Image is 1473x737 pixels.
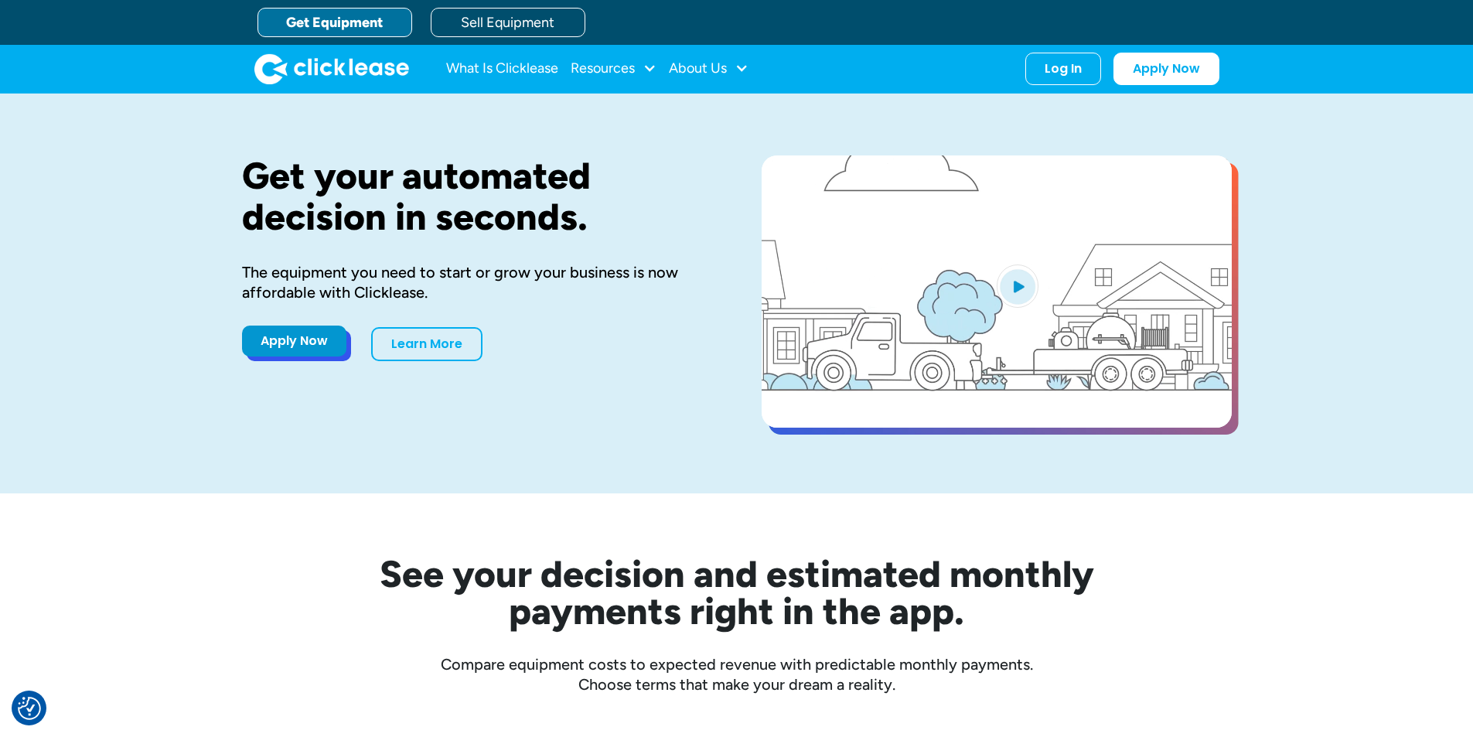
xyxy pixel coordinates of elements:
a: home [254,53,409,84]
a: What Is Clicklease [446,53,558,84]
div: Resources [571,53,656,84]
h1: Get your automated decision in seconds. [242,155,712,237]
div: About Us [669,53,748,84]
a: Get Equipment [257,8,412,37]
a: Apply Now [1113,53,1219,85]
div: The equipment you need to start or grow your business is now affordable with Clicklease. [242,262,712,302]
a: Learn More [371,327,482,361]
img: Blue play button logo on a light blue circular background [997,264,1038,308]
a: Apply Now [242,326,346,357]
div: Log In [1045,61,1082,77]
a: Sell Equipment [431,8,585,37]
button: Consent Preferences [18,697,41,720]
img: Clicklease logo [254,53,409,84]
a: open lightbox [762,155,1232,428]
h2: See your decision and estimated monthly payments right in the app. [304,555,1170,630]
img: Revisit consent button [18,697,41,720]
div: Compare equipment costs to expected revenue with predictable monthly payments. Choose terms that ... [242,654,1232,694]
